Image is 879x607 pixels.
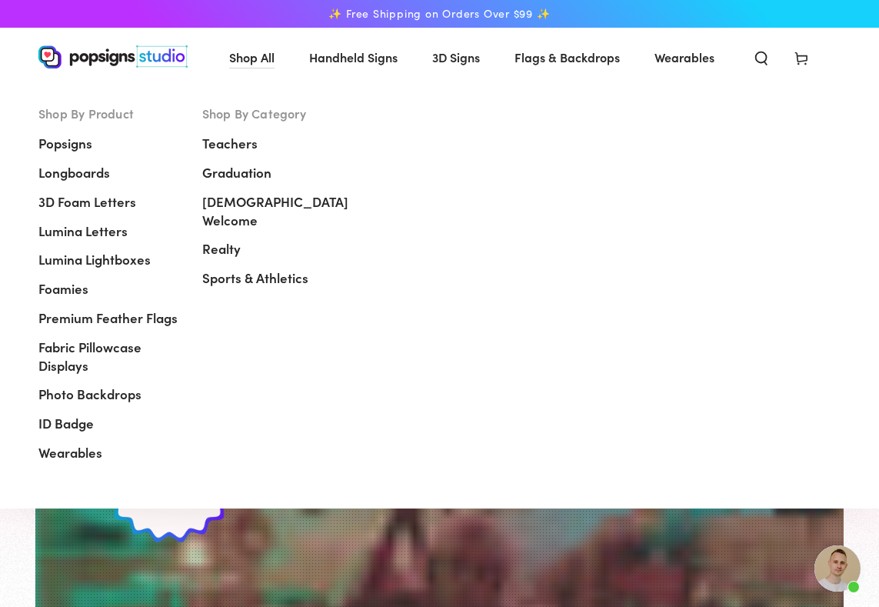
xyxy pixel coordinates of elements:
[38,245,187,275] a: Lumina Lightboxes
[38,409,187,439] a: ID Badge
[202,129,351,158] a: Teachers
[202,164,271,182] span: Graduation
[38,105,134,122] span: Shop By Product
[514,46,620,68] span: Flags & Backdrops
[38,135,92,153] span: Popsigns
[202,188,351,235] a: [DEMOGRAPHIC_DATA] Welcome
[38,251,151,269] span: Lumina Lightboxes
[38,444,102,462] span: Wearables
[38,280,88,298] span: Foamies
[38,333,187,381] a: Fabric Pillowcase Displays
[202,240,241,258] span: Realty
[202,105,306,122] span: Shop By Category
[38,129,187,158] a: Popsigns
[202,158,351,188] a: Graduation
[38,380,187,409] a: Photo Backdrops
[38,164,110,182] span: Longboards
[38,304,187,333] a: Premium Feather Flags
[38,222,128,241] span: Lumina Letters
[432,46,480,68] span: 3D Signs
[298,37,409,78] a: Handheld Signs
[38,217,187,246] a: Lumina Letters
[38,193,136,212] span: 3D Foam Letters
[38,188,187,217] a: 3D Foam Letters
[202,264,351,293] a: Sports & Athletics
[38,439,187,468] a: Wearables
[229,46,275,68] span: Shop All
[202,135,258,153] span: Teachers
[202,269,308,288] span: Sports & Athletics
[38,415,94,433] span: ID Badge
[421,37,491,78] a: 3D Signs
[202,193,351,230] span: [DEMOGRAPHIC_DATA] Welcome
[38,385,142,404] span: Photo Backdrops
[741,40,781,74] summary: Search our site
[38,105,187,122] a: Shop By Product
[38,158,187,188] a: Longboards
[38,339,187,375] span: Fabric Pillowcase Displays
[654,46,714,68] span: Wearables
[38,275,187,304] a: Foamies
[643,37,726,78] a: Wearables
[309,46,398,68] span: Handheld Signs
[202,105,351,122] a: Shop By Category
[38,309,178,328] span: Premium Feather Flags
[814,545,861,592] a: Open chat
[503,37,631,78] a: Flags & Backdrops
[202,235,351,264] a: Realty
[218,37,286,78] a: Shop All
[328,7,550,21] span: ✨ Free Shipping on Orders Over $99 ✨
